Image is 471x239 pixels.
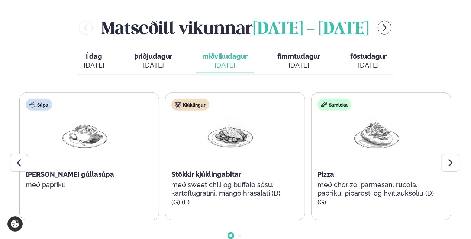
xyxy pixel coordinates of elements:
[277,52,320,60] span: fimmtudagur
[321,102,327,108] img: sandwich-new-16px.svg
[353,117,400,151] img: Pizza-Bread.png
[134,61,172,70] div: [DATE]
[344,49,393,73] button: föstudagur [DATE]
[128,49,178,73] button: þriðjudagur [DATE]
[134,52,172,60] span: þriðjudagur
[84,52,104,61] span: Í dag
[101,16,369,40] h2: Matseðill vikunnar
[171,99,209,111] div: Kjúklingur
[84,61,104,70] div: [DATE]
[202,61,248,70] div: [DATE]
[207,117,254,151] img: Chicken-breast.png
[61,117,109,151] img: Soup.png
[317,180,436,207] p: með chorizo, parmesan, rucola, papriku, piparosti og hvítlauksolíu (D) (G)
[238,234,241,237] span: Go to slide 2
[7,216,23,232] a: Cookie settings
[79,21,93,35] button: menu-btn-left
[317,170,334,178] span: Pizza
[350,61,387,70] div: [DATE]
[26,170,114,178] span: [PERSON_NAME] gúllasúpa
[29,102,35,108] img: soup.svg
[277,61,320,70] div: [DATE]
[26,180,144,189] p: með papriku
[175,102,181,108] img: chicken.svg
[171,170,241,178] span: Stökkir kjúklingabitar
[26,99,52,111] div: Súpa
[378,21,391,35] button: menu-btn-right
[229,234,232,237] span: Go to slide 1
[196,49,254,73] button: miðvikudagur [DATE]
[253,21,369,37] span: [DATE] - [DATE]
[202,52,248,60] span: miðvikudagur
[171,180,290,207] p: með sweet chili og buffalo sósu, kartöflugratíni, mangó hrásalati (D) (G) (E)
[78,49,110,73] button: Í dag [DATE]
[317,99,351,111] div: Samloka
[350,52,387,60] span: föstudagur
[271,49,326,73] button: fimmtudagur [DATE]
